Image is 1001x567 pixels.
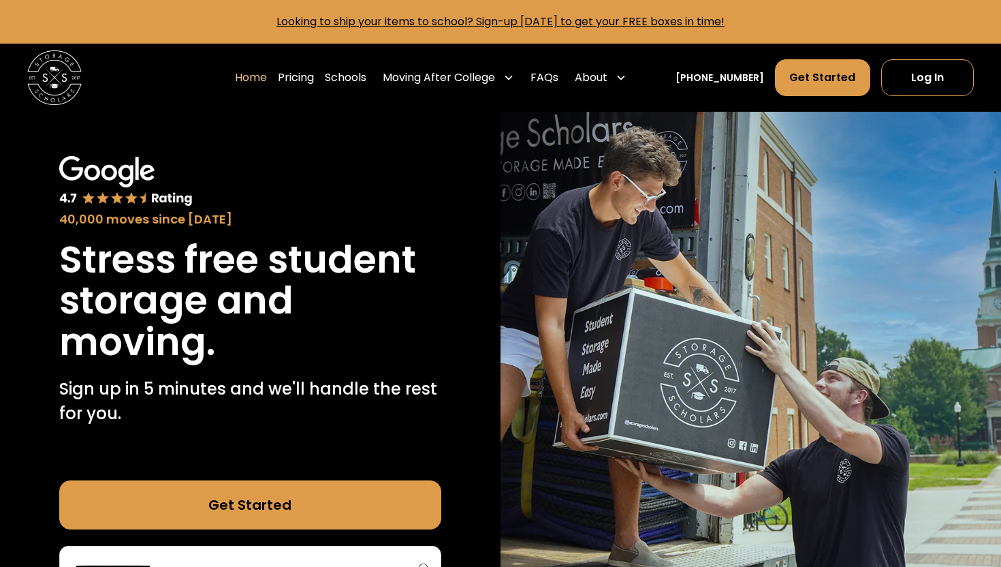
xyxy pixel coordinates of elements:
[377,59,520,97] div: Moving After College
[676,71,764,85] a: [PHONE_NUMBER]
[59,210,441,228] div: 40,000 moves since [DATE]
[59,239,441,363] h1: Stress free student storage and moving.
[59,377,441,426] p: Sign up in 5 minutes and we'll handle the rest for you.
[59,156,193,207] img: Google 4.7 star rating
[276,14,725,29] a: Looking to ship your items to school? Sign-up [DATE] to get your FREE boxes in time!
[530,59,558,97] a: FAQs
[235,59,267,97] a: Home
[569,59,632,97] div: About
[383,70,495,86] div: Moving After College
[775,59,870,96] a: Get Started
[27,50,82,105] img: Storage Scholars main logo
[575,70,607,86] div: About
[881,59,974,96] a: Log In
[325,59,366,97] a: Schools
[59,480,441,530] a: Get Started
[278,59,314,97] a: Pricing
